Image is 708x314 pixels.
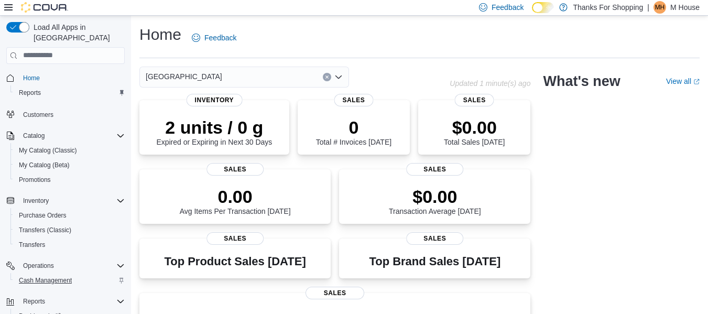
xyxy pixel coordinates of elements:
span: Inventory [23,197,49,205]
div: Avg Items Per Transaction [DATE] [180,186,291,215]
p: Updated 1 minute(s) ago [450,79,530,88]
button: Reports [19,295,49,308]
button: Home [2,70,129,85]
span: Reports [19,89,41,97]
span: Customers [23,111,53,119]
span: Sales [334,94,373,106]
span: Home [23,74,40,82]
span: My Catalog (Classic) [15,144,125,157]
span: MH [655,1,665,14]
p: | [647,1,649,14]
span: Cash Management [15,274,125,287]
h3: Top Product Sales [DATE] [164,255,306,268]
span: Transfers (Classic) [15,224,125,236]
span: Inventory [19,194,125,207]
span: Purchase Orders [15,209,125,222]
span: [GEOGRAPHIC_DATA] [146,70,222,83]
h2: What's new [543,73,620,90]
button: Operations [2,258,129,273]
span: Operations [23,262,54,270]
h1: Home [139,24,181,45]
a: Customers [19,109,58,121]
input: Dark Mode [532,2,554,13]
span: Reports [23,297,45,306]
button: Operations [19,259,58,272]
a: My Catalog (Classic) [15,144,81,157]
p: $0.00 [389,186,481,207]
svg: External link [693,79,700,85]
span: Cash Management [19,276,72,285]
button: Reports [10,85,129,100]
p: 2 units / 0 g [156,117,272,138]
a: Reports [15,86,45,99]
button: Catalog [19,129,49,142]
button: My Catalog (Classic) [10,143,129,158]
button: Catalog [2,128,129,143]
span: Sales [206,163,264,176]
span: Feedback [204,33,236,43]
a: Feedback [188,27,241,48]
span: Reports [15,86,125,99]
span: Dark Mode [532,13,532,14]
p: Thanks For Shopping [573,1,643,14]
button: Promotions [10,172,129,187]
div: Expired or Expiring in Next 30 Days [156,117,272,146]
button: Clear input [323,73,331,81]
span: Promotions [15,174,125,186]
a: Transfers (Classic) [15,224,75,236]
div: Total Sales [DATE] [444,117,505,146]
span: Sales [206,232,264,245]
button: Open list of options [334,73,343,81]
p: $0.00 [444,117,505,138]
a: Transfers [15,239,49,251]
button: Transfers [10,237,129,252]
span: Sales [406,232,464,245]
button: Customers [2,106,129,122]
span: Load All Apps in [GEOGRAPHIC_DATA] [29,22,125,43]
span: My Catalog (Beta) [15,159,125,171]
button: Cash Management [10,273,129,288]
span: Promotions [19,176,51,184]
span: Transfers [19,241,45,249]
p: 0.00 [180,186,291,207]
span: Transfers (Classic) [19,226,71,234]
button: My Catalog (Beta) [10,158,129,172]
p: M House [670,1,700,14]
a: Promotions [15,174,55,186]
span: Customers [19,107,125,121]
span: Sales [406,163,464,176]
span: Sales [306,287,364,299]
span: Purchase Orders [19,211,67,220]
span: Inventory [187,94,243,106]
button: Transfers (Classic) [10,223,129,237]
span: Operations [19,259,125,272]
a: Purchase Orders [15,209,71,222]
span: Reports [19,295,125,308]
span: Sales [455,94,494,106]
span: Feedback [492,2,524,13]
button: Inventory [2,193,129,208]
a: Cash Management [15,274,76,287]
button: Purchase Orders [10,208,129,223]
button: Inventory [19,194,53,207]
span: Catalog [19,129,125,142]
span: Transfers [15,239,125,251]
a: View allExternal link [666,77,700,85]
h3: Top Brand Sales [DATE] [369,255,500,268]
span: Catalog [23,132,45,140]
a: Home [19,72,44,84]
div: M House [653,1,666,14]
span: My Catalog (Classic) [19,146,77,155]
img: Cova [21,2,68,13]
p: 0 [316,117,391,138]
div: Total # Invoices [DATE] [316,117,391,146]
span: My Catalog (Beta) [19,161,70,169]
button: Reports [2,294,129,309]
div: Transaction Average [DATE] [389,186,481,215]
a: My Catalog (Beta) [15,159,74,171]
span: Home [19,71,125,84]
